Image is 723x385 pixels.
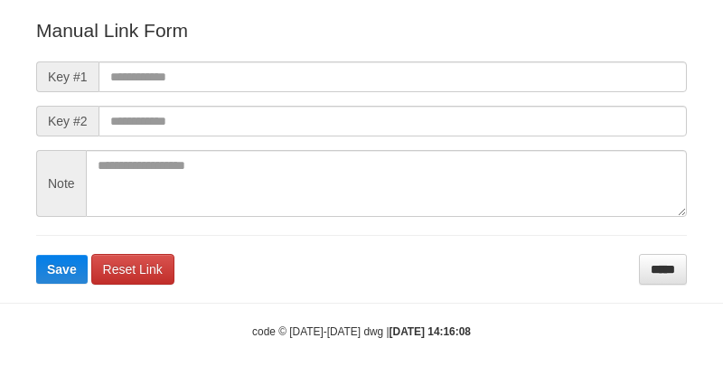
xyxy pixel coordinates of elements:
[103,262,163,277] span: Reset Link
[390,325,471,338] strong: [DATE] 14:16:08
[36,150,86,217] span: Note
[91,254,174,285] a: Reset Link
[36,17,687,43] p: Manual Link Form
[36,61,99,92] span: Key #1
[36,255,88,284] button: Save
[36,106,99,136] span: Key #2
[47,262,77,277] span: Save
[252,325,471,338] small: code © [DATE]-[DATE] dwg |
